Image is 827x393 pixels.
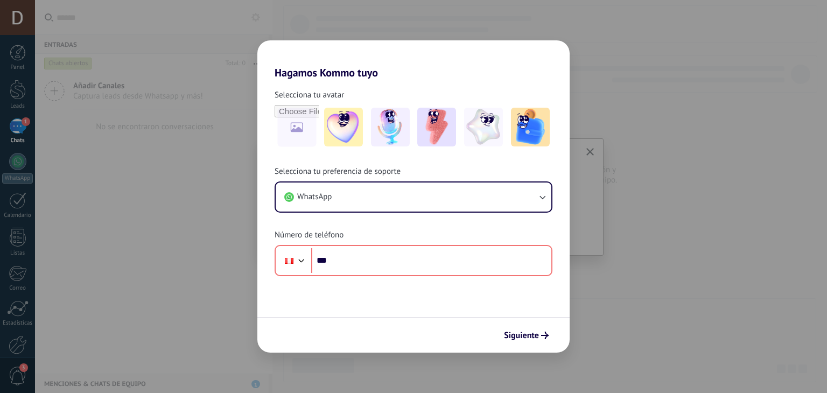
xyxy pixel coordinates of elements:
button: WhatsApp [276,183,551,212]
div: Peru: + 51 [279,249,299,272]
img: -2.jpeg [371,108,410,146]
img: -5.jpeg [511,108,550,146]
span: Siguiente [504,332,539,339]
img: -3.jpeg [417,108,456,146]
span: Selecciona tu preferencia de soporte [275,166,401,177]
span: Selecciona tu avatar [275,90,344,101]
span: WhatsApp [297,192,332,202]
h2: Hagamos Kommo tuyo [257,40,570,79]
button: Siguiente [499,326,553,345]
img: -4.jpeg [464,108,503,146]
img: -1.jpeg [324,108,363,146]
span: Número de teléfono [275,230,344,241]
